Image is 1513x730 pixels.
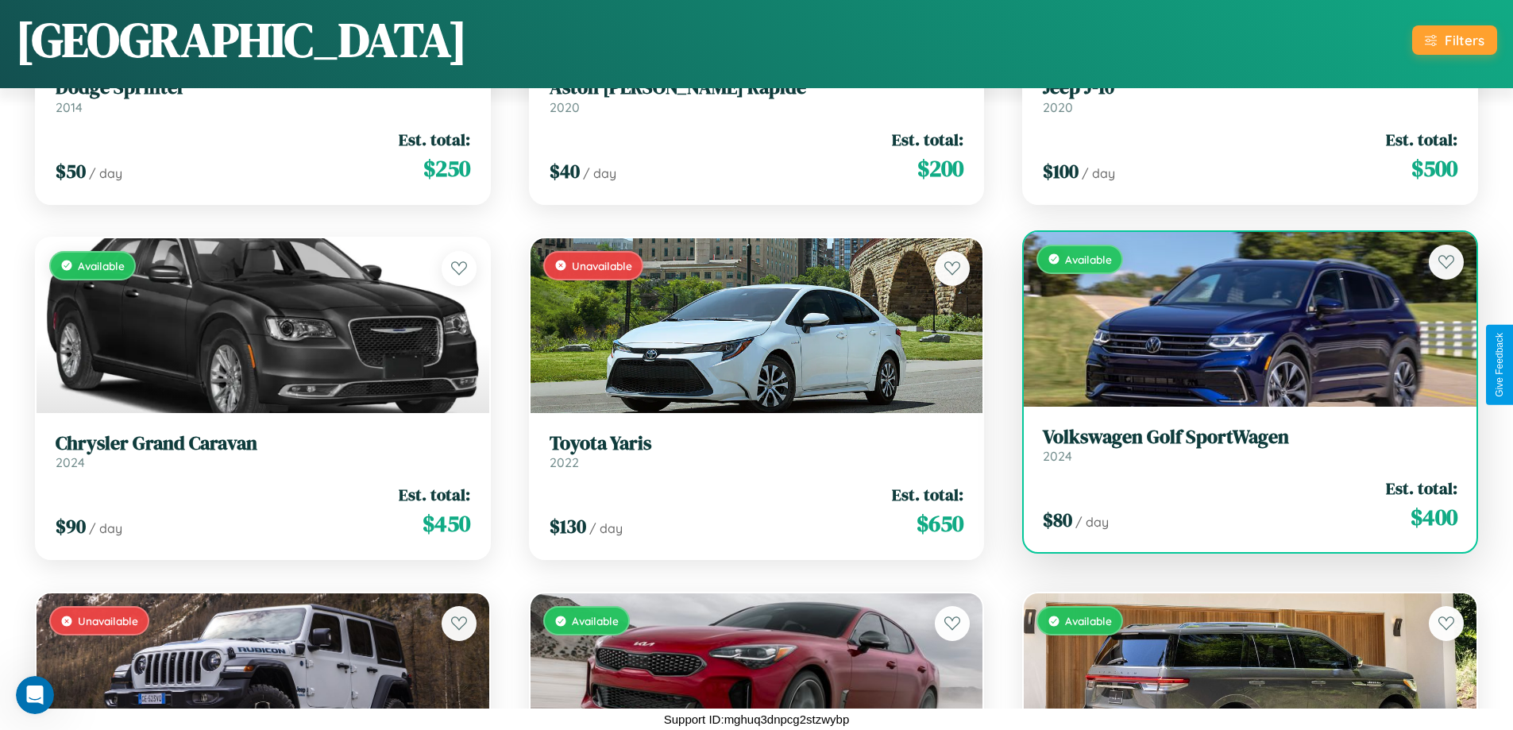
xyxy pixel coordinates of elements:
span: Available [572,614,619,628]
span: / day [89,520,122,536]
span: 2022 [550,454,579,470]
h3: Chrysler Grand Caravan [56,432,470,455]
span: Available [1065,614,1112,628]
span: / day [1075,514,1109,530]
span: 2024 [56,454,85,470]
h3: Dodge Sprinter [56,76,470,99]
span: Est. total: [1386,128,1457,151]
a: Toyota Yaris2022 [550,432,964,471]
div: Give Feedback [1494,333,1505,397]
span: $ 200 [917,153,963,184]
a: Chrysler Grand Caravan2024 [56,432,470,471]
iframe: Intercom live chat [16,676,54,714]
span: $ 50 [56,158,86,184]
p: Support ID: mghuq3dnpcg2stzwybp [664,709,849,730]
h3: Jeep J-10 [1043,76,1457,99]
span: Est. total: [399,128,470,151]
div: Filters [1445,32,1484,48]
span: $ 130 [550,513,586,539]
span: Est. total: [892,128,963,151]
span: $ 400 [1411,501,1457,533]
a: Jeep J-102020 [1043,76,1457,115]
button: Filters [1412,25,1497,55]
span: / day [89,165,122,181]
span: $ 250 [423,153,470,184]
h1: [GEOGRAPHIC_DATA] [16,7,467,72]
span: Est. total: [892,483,963,506]
h3: Volkswagen Golf SportWagen [1043,426,1457,449]
span: $ 650 [917,508,963,539]
span: / day [583,165,616,181]
span: 2014 [56,99,83,115]
span: $ 40 [550,158,580,184]
span: / day [1082,165,1115,181]
span: $ 450 [423,508,470,539]
a: Dodge Sprinter2014 [56,76,470,115]
span: 2020 [1043,99,1073,115]
span: Unavailable [78,614,138,628]
span: Available [78,259,125,272]
span: $ 500 [1411,153,1457,184]
span: $ 80 [1043,507,1072,533]
span: $ 90 [56,513,86,539]
span: $ 100 [1043,158,1079,184]
a: Aston [PERSON_NAME] Rapide2020 [550,76,964,115]
span: 2024 [1043,448,1072,464]
span: Est. total: [1386,477,1457,500]
span: Available [1065,253,1112,266]
a: Volkswagen Golf SportWagen2024 [1043,426,1457,465]
h3: Toyota Yaris [550,432,964,455]
span: / day [589,520,623,536]
h3: Aston [PERSON_NAME] Rapide [550,76,964,99]
span: Est. total: [399,483,470,506]
span: Unavailable [572,259,632,272]
span: 2020 [550,99,580,115]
